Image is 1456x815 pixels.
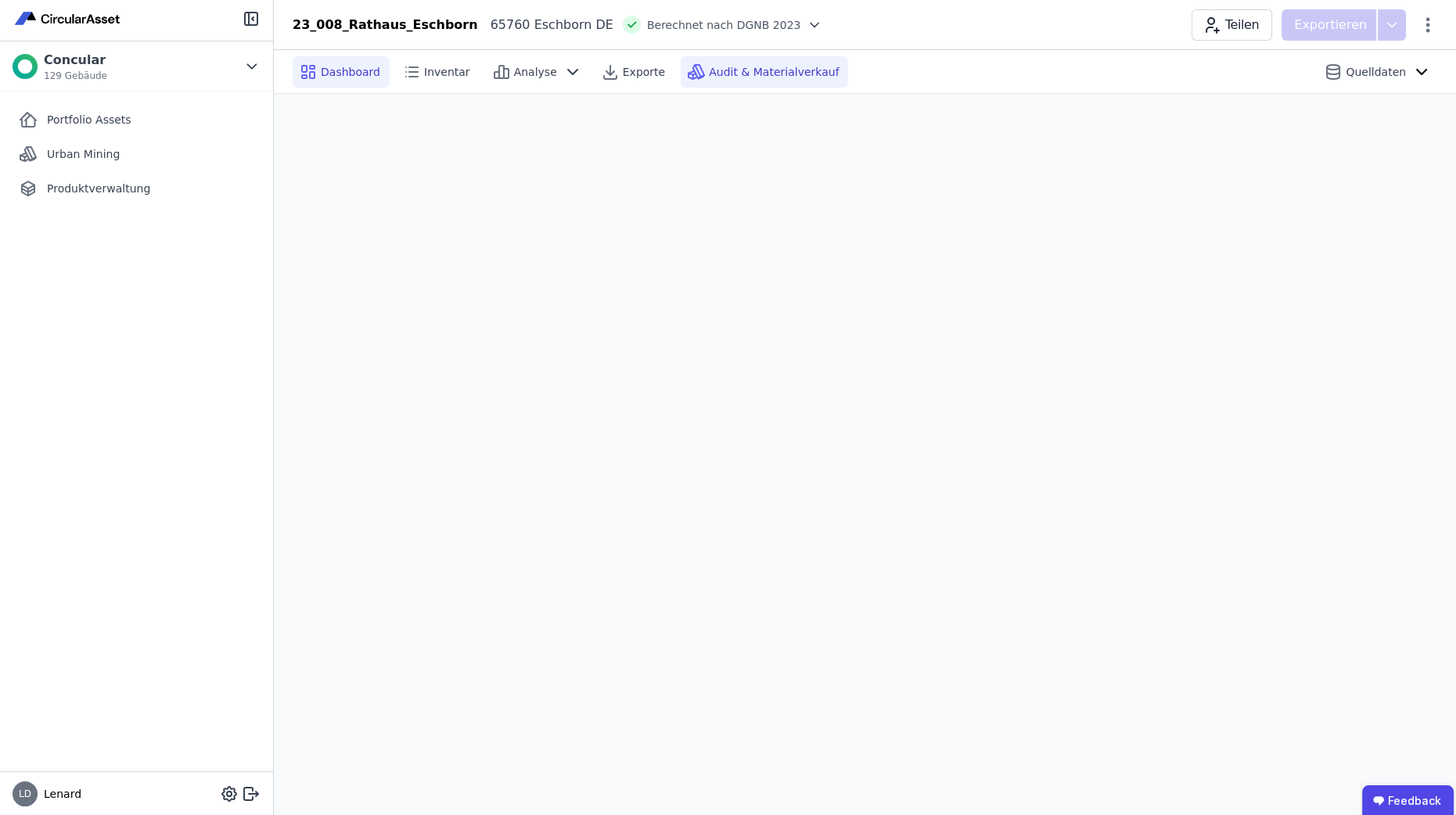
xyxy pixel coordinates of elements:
span: Dashboard [321,64,380,80]
div: Concular [44,51,107,70]
span: Audit & Materialverkauf [709,64,839,80]
span: Exporte [623,64,665,80]
span: Portfolio Assets [47,112,131,127]
img: Concular [13,9,124,28]
button: Teilen [1192,9,1272,41]
span: Berechnet nach DGNB 2023 [647,17,801,33]
span: Lenard [38,786,81,802]
span: Inventar [424,64,470,80]
span: LD [19,789,31,799]
img: Concular [13,54,38,79]
span: 129 Gebäude [44,70,107,82]
p: Exportieren [1294,16,1370,34]
div: 65760 Eschborn DE [478,16,613,34]
span: Quelldaten [1346,64,1406,80]
span: Analyse [514,64,557,80]
span: Produktverwaltung [47,181,150,196]
span: Urban Mining [47,146,120,162]
div: 23_008_Rathaus_Eschborn [293,16,478,34]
